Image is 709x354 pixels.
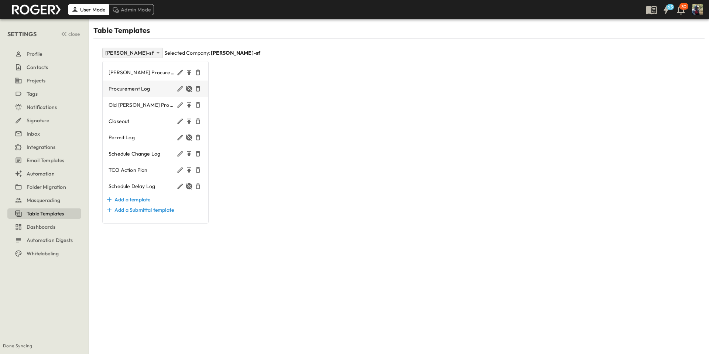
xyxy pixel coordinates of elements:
[58,29,81,39] button: close
[103,81,208,97] div: Procurement LogMark as Draft
[7,102,81,112] button: Notifications
[27,64,48,71] h6: Contacts
[668,4,673,10] h6: 63
[109,118,176,125] span: Closeout
[7,169,81,179] button: Automation
[7,155,81,166] button: Email Templates
[185,117,193,126] button: Publish
[164,49,261,57] p: Selected Company:
[109,69,176,76] span: [PERSON_NAME] Procurement Log
[27,130,40,137] h6: Inbox
[27,50,42,58] h6: Profile
[27,117,49,124] h6: Signature
[109,150,176,157] span: Schedule Change Log
[7,248,81,259] button: Whitelabeling
[27,223,55,231] h6: Dashboards
[185,166,193,174] button: Publish
[27,143,55,151] h6: Integrations
[185,68,193,77] button: Publish
[7,115,81,126] button: Signature
[27,103,57,111] h6: Notifications
[7,49,81,59] button: Profile
[185,149,193,158] button: Publish
[109,101,176,109] span: Old [PERSON_NAME] Procurement
[68,4,109,15] div: User Mode
[103,97,208,113] div: Old [PERSON_NAME] ProcurementPublish
[103,162,208,178] div: TCO Action PlanPublish
[659,3,674,16] button: 63
[103,129,208,146] div: Permit LogMark as Draft
[185,133,193,142] button: Mark as Draft
[103,178,208,194] div: Schedule Delay LogMark as Draft
[109,4,154,15] div: Admin Mode
[27,250,59,257] h6: Whitelabeling
[27,210,64,217] h6: Table Templates
[103,113,208,129] div: CloseoutPublish
[68,30,80,38] span: close
[103,64,208,81] div: [PERSON_NAME] Procurement LogPublish
[109,183,176,190] span: Schedule Delay Log
[103,205,208,215] div: Add a Submittal template
[27,90,38,98] h6: Tags
[7,75,81,86] button: Projects
[27,236,73,244] h6: Automation Digests
[27,197,60,204] h6: Masquerading
[3,342,86,351] p: Done Syncing
[7,142,81,152] button: Integrations
[109,166,176,174] span: TCO Action Plan
[27,157,65,164] h6: Email Templates
[27,170,55,177] h6: Automation
[27,183,66,191] h6: Folder Migration
[681,4,686,10] p: 30
[102,48,163,58] div: [PERSON_NAME]-sf
[93,25,150,35] h3: Table Templates
[7,195,81,205] button: Masquerading
[109,85,176,92] span: Procurement Log
[7,182,81,192] button: Folder Migration
[185,101,193,109] button: Publish
[105,49,154,57] p: [PERSON_NAME]-sf
[7,89,81,99] button: Tags
[27,77,45,84] h6: Projects
[109,134,176,141] span: Permit Log
[114,196,205,203] h6: Add a template
[7,30,37,38] h5: SETTINGS
[7,129,81,139] button: Inbox
[7,62,81,72] button: Contacts
[692,4,703,15] img: Profile Picture
[7,235,81,245] button: Automation Digests
[185,84,193,93] button: Mark as Draft
[211,50,261,56] b: [PERSON_NAME]-sf
[9,2,63,17] img: db3ce9a8e30b1caedbc81d1b184723af3973e8e1ca1b158f7b20557b67aa4fc0.jpeg
[185,182,193,191] button: Mark as Draft
[103,146,208,162] div: Schedule Change LogPublish
[7,208,81,219] button: Table Templates
[103,194,208,205] div: Add a template
[114,206,205,214] h6: Add a Submittal template
[7,222,81,232] button: Dashboards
